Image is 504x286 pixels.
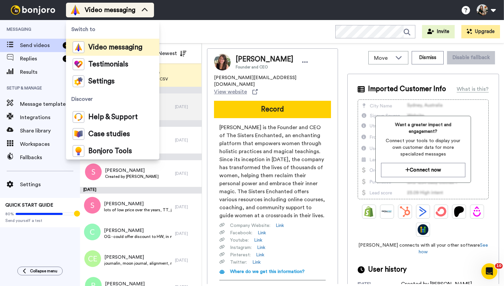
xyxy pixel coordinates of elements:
img: vm-color.svg [73,41,84,53]
span: Pinterest : [230,252,251,258]
span: Twitter : [230,259,247,266]
span: [PERSON_NAME] [104,227,172,234]
span: Switch to [66,20,159,39]
a: Link [254,237,262,244]
span: Share library [20,127,80,135]
img: bj-logo-header-white.svg [8,5,58,15]
img: Image of Sara [214,54,231,70]
img: s.png [85,164,102,180]
span: Youtube : [230,237,249,244]
img: Shopify [364,206,374,217]
span: Results [20,68,80,76]
button: Collapse menu [17,267,63,275]
span: Settings [20,181,80,189]
button: Disable fallback [447,51,495,64]
div: [DATE] [175,137,198,143]
a: Testimonials [66,56,159,73]
span: QUICK START GUIDE [5,203,53,208]
div: [DATE] [175,258,198,263]
span: 10 [495,263,503,269]
button: Connect now [381,163,466,177]
a: Help & Support [66,108,159,125]
img: Ontraport [382,206,392,217]
button: Upgrade [461,25,500,38]
span: Settings [88,78,115,85]
button: Record [214,101,331,118]
span: [PERSON_NAME][EMAIL_ADDRESS][DOMAIN_NAME] [214,74,331,88]
span: Founder and CEO [236,64,293,70]
img: settings-colored.svg [73,75,84,87]
a: Video messaging [66,39,159,56]
div: [DATE] [175,231,198,236]
span: Video messaging [88,44,142,51]
div: Tooltip anchor [74,211,80,217]
a: See how [419,243,488,254]
a: Link [276,222,284,229]
img: tm-color.svg [73,58,84,70]
a: Case studies [66,125,159,142]
span: Imported Customer Info [368,84,446,94]
span: Message template [20,100,80,108]
div: 48 [63,42,73,49]
a: Bonjoro Tools [66,142,159,160]
img: vm-color.svg [70,5,81,15]
span: Bonjoro Tools [88,148,132,155]
span: [PERSON_NAME] [104,201,172,207]
span: lots of low price over the years, TT, journaling, ETS upgraded, MW, no stay magic litha - yes fre... [104,207,172,213]
div: [DATE] [175,204,198,210]
button: Newest [153,47,191,60]
span: Send videos [20,41,60,49]
img: help-and-support-colored.svg [73,111,84,123]
span: Facebook : [230,230,252,236]
span: Testimonials [88,61,128,68]
span: Where do we get this information? [230,269,305,274]
span: journalin, moon journal, alignment, no litha , no purchases [104,261,172,266]
span: Replies [20,55,60,63]
span: [PERSON_NAME] [105,167,159,174]
img: Patreon [454,206,464,217]
img: bj-tools-colored.svg [73,145,84,157]
img: s.png [84,197,101,214]
button: Invite [422,25,455,38]
span: User history [368,265,407,275]
button: Dismiss [412,51,444,64]
a: View website [214,88,258,96]
img: ce.png [84,250,101,267]
span: Send yourself a test [5,218,75,223]
iframe: Intercom live chat [481,263,497,279]
span: View website [214,88,247,96]
img: case-study-colored.svg [73,128,84,140]
span: Move [374,54,392,62]
span: [PERSON_NAME] [104,254,172,261]
span: Workspaces [20,140,80,148]
a: Link [252,259,261,266]
span: Instagram : [230,244,252,251]
span: Created by [PERSON_NAME] [105,174,159,179]
a: Link [258,230,266,236]
img: c.png [84,224,101,240]
span: Integrations [20,113,80,121]
span: Collapse menu [30,268,57,274]
div: [DATE] [175,104,198,109]
div: [DATE] [175,171,198,176]
img: ConvertKit [436,206,446,217]
span: Case studies [88,131,130,137]
div: What is this? [457,85,489,93]
span: Discover [66,90,159,108]
a: Link [256,252,264,258]
span: [PERSON_NAME] connects with all your other software [358,242,489,255]
img: Hubspot [400,206,410,217]
div: 34 [63,55,73,62]
span: Video messaging [85,5,135,15]
img: ActiveCampaign [418,206,428,217]
span: Want a greater impact and engagement? [381,121,466,135]
span: OG - could offer discount to HW, in magic week/ETS, no litha, yes journal [104,234,172,239]
a: Settings [66,73,159,90]
img: GoHighLevel [418,224,428,235]
span: 80% [5,211,14,217]
span: Fallbacks [20,154,80,162]
span: Help & Support [88,114,138,120]
img: Drip [472,206,482,217]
